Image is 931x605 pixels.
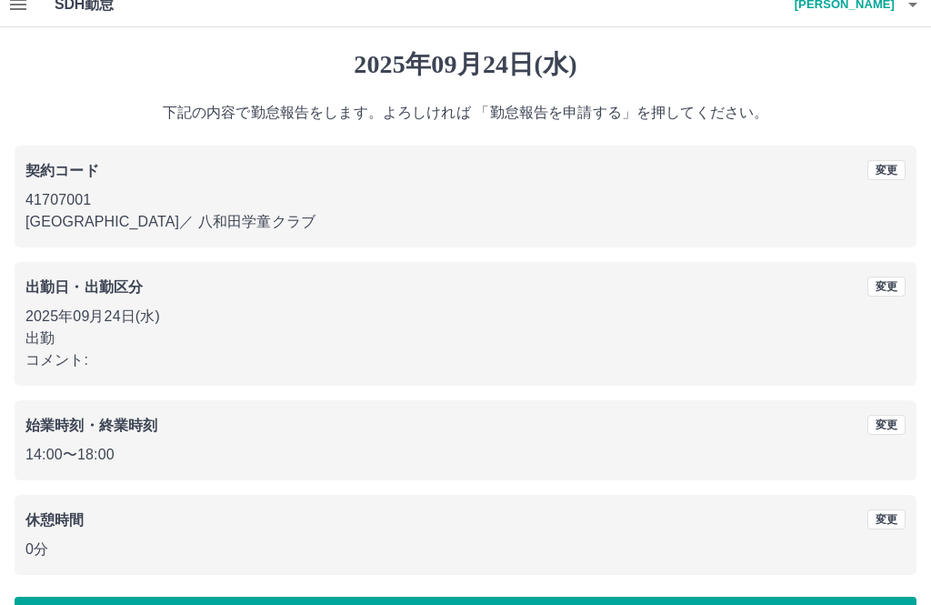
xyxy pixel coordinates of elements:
[25,512,85,528] b: 休憩時間
[15,102,916,124] p: 下記の内容で勤怠報告をします。よろしければ 「勤怠報告を申請する」を押してください。
[867,160,906,180] button: 変更
[867,277,906,297] button: 変更
[25,418,157,433] b: 始業時刻・終業時刻
[25,539,906,560] p: 0分
[25,349,906,371] p: コメント:
[15,49,916,80] h1: 2025年09月24日(水)
[25,444,906,466] p: 14:00 〜 18:00
[25,189,906,211] p: 41707001
[25,279,143,295] b: 出勤日・出勤区分
[867,509,906,529] button: 変更
[25,211,906,233] p: [GEOGRAPHIC_DATA] ／ 八和田学童クラブ
[25,306,906,328] p: 2025年09月24日(水)
[25,328,906,349] p: 出勤
[867,415,906,435] button: 変更
[25,163,99,178] b: 契約コード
